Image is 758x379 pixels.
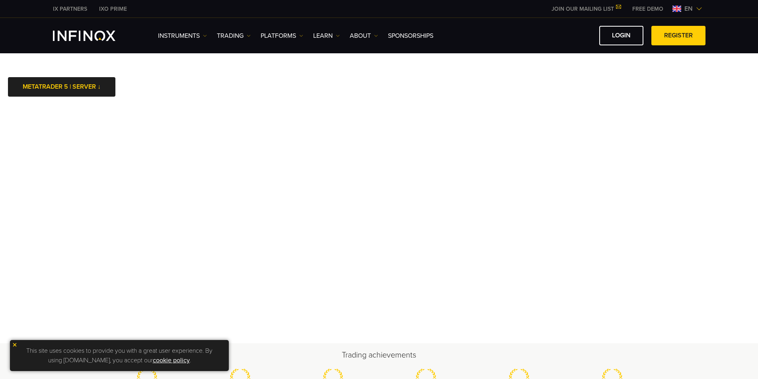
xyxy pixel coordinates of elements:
[158,31,207,41] a: Instruments
[101,350,658,361] h2: Trading achievements
[626,5,669,13] a: INFINOX MENU
[93,5,133,13] a: INFINOX
[388,31,433,41] a: SPONSORSHIPS
[14,344,225,367] p: This site uses cookies to provide you with a great user experience. By using [DOMAIN_NAME], you a...
[681,4,696,14] span: en
[350,31,378,41] a: ABOUT
[217,31,251,41] a: TRADING
[47,5,93,13] a: INFINOX
[261,31,303,41] a: PLATFORMS
[12,342,18,348] img: yellow close icon
[651,26,705,45] a: REGISTER
[546,6,626,12] a: JOIN OUR MAILING LIST
[153,356,190,364] a: cookie policy
[53,31,134,41] a: INFINOX Logo
[313,31,340,41] a: Learn
[599,26,643,45] a: LOGIN
[8,77,115,97] a: METATRADER 5 | SERVER ↓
